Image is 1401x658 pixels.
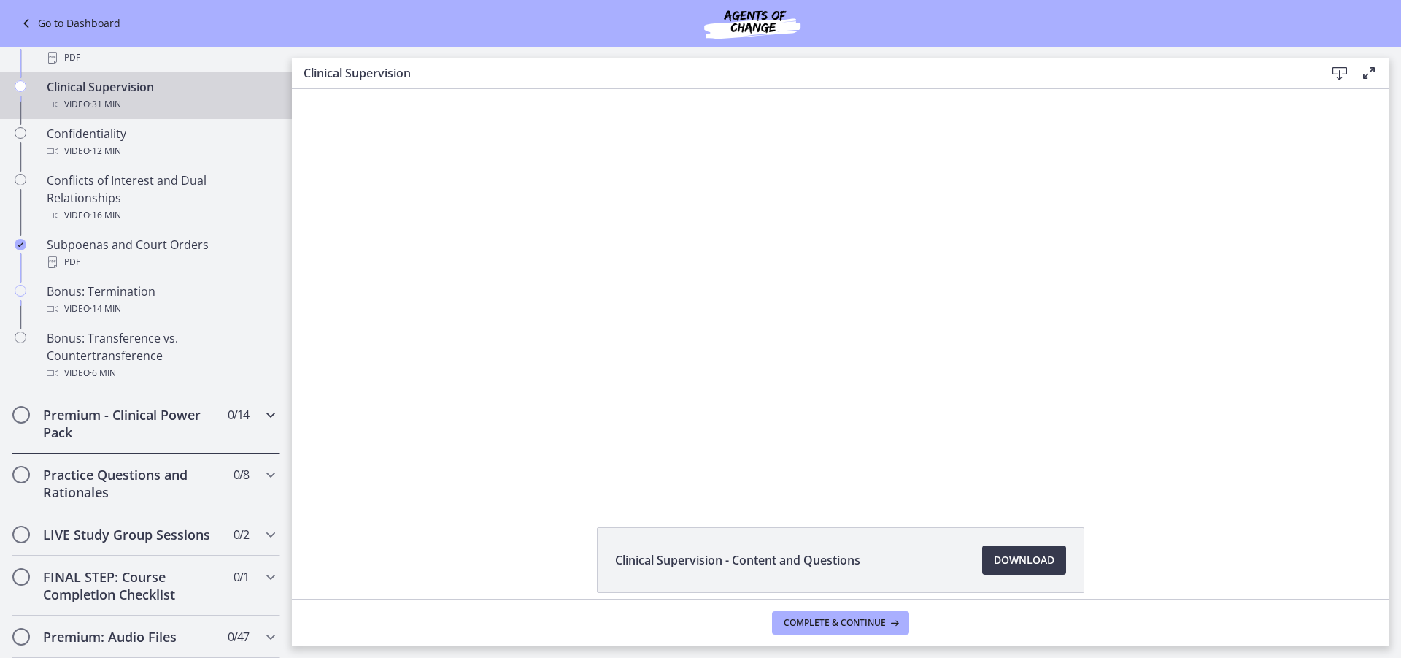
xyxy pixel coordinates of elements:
[43,466,221,501] h2: Practice Questions and Rationales
[43,526,221,543] h2: LIVE Study Group Sessions
[233,526,249,543] span: 0 / 2
[615,551,860,569] span: Clinical Supervision - Content and Questions
[228,406,249,424] span: 0 / 14
[228,628,249,646] span: 0 / 47
[90,96,121,113] span: · 31 min
[47,329,274,382] div: Bonus: Transference vs. Countertransference
[47,172,274,224] div: Conflicts of Interest and Dual Relationships
[47,31,274,66] div: Social Work Ethical Principles
[47,207,274,224] div: Video
[665,6,840,41] img: Agents of Change
[43,568,221,603] h2: FINAL STEP: Course Completion Checklist
[47,49,274,66] div: PDF
[90,207,121,224] span: · 16 min
[90,300,121,318] span: · 14 min
[47,300,274,318] div: Video
[47,364,274,382] div: Video
[784,617,886,629] span: Complete & continue
[994,551,1054,569] span: Download
[304,64,1302,82] h3: Clinical Supervision
[90,142,121,160] span: · 12 min
[47,78,274,113] div: Clinical Supervision
[233,466,249,483] span: 0 / 8
[47,96,274,113] div: Video
[47,236,274,271] div: Subpoenas and Court Orders
[47,283,274,318] div: Bonus: Termination
[982,546,1066,575] a: Download
[292,89,1389,494] iframe: Video Lesson
[15,239,26,250] i: Completed
[43,628,221,646] h2: Premium: Audio Files
[18,15,120,32] a: Go to Dashboard
[47,253,274,271] div: PDF
[47,125,274,160] div: Confidentiality
[43,406,221,441] h2: Premium - Clinical Power Pack
[233,568,249,586] span: 0 / 1
[90,364,116,382] span: · 6 min
[772,611,909,635] button: Complete & continue
[47,142,274,160] div: Video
